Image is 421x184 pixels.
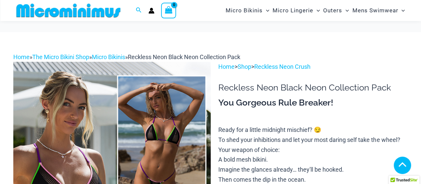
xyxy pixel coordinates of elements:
span: Mens Swimwear [352,2,398,19]
a: Micro LingerieMenu ToggleMenu Toggle [271,2,321,19]
span: Micro Lingerie [273,2,313,19]
a: Account icon link [148,8,154,14]
span: Menu Toggle [313,2,320,19]
nav: Site Navigation [223,1,408,20]
img: MM SHOP LOGO FLAT [14,3,123,18]
h3: You Gorgeous Rule Breaker! [218,97,408,109]
a: Micro BikinisMenu ToggleMenu Toggle [224,2,271,19]
span: Outers [323,2,342,19]
span: Menu Toggle [342,2,349,19]
a: OutersMenu ToggleMenu Toggle [321,2,350,19]
a: Shop [238,63,251,70]
a: View Shopping Cart, empty [161,3,176,18]
h1: Reckless Neon Black Neon Collection Pack [218,82,408,93]
span: Menu Toggle [263,2,269,19]
p: > > [218,62,408,72]
span: » » » [13,53,240,60]
a: Mens SwimwearMenu ToggleMenu Toggle [350,2,406,19]
span: Menu Toggle [398,2,405,19]
span: Reckless Neon Black Neon Collection Pack [128,53,240,60]
a: Search icon link [136,6,142,15]
a: Micro Bikinis [92,53,125,60]
a: Home [218,63,235,70]
a: Home [13,53,30,60]
span: Micro Bikinis [226,2,263,19]
a: Reckless Neon Crush [254,63,311,70]
a: The Micro Bikini Shop [32,53,89,60]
